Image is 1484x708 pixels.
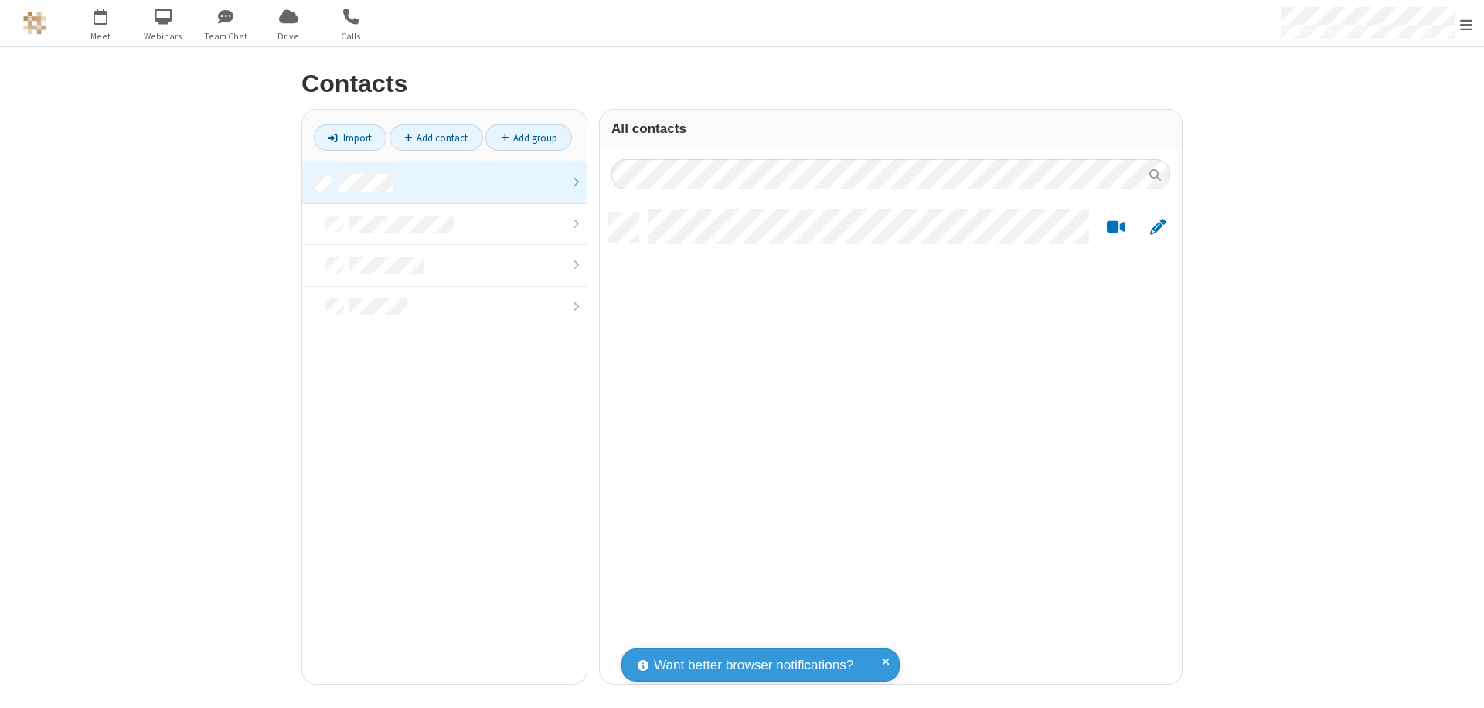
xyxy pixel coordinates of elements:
span: Webinars [134,29,192,43]
span: Want better browser notifications? [654,655,853,676]
h3: All contacts [611,121,1170,136]
button: Start a video meeting [1101,218,1131,237]
span: Team Chat [197,29,255,43]
img: QA Selenium DO NOT DELETE OR CHANGE [23,12,46,35]
button: Edit [1142,218,1173,237]
a: Add contact [390,124,483,151]
a: Import [314,124,386,151]
span: Meet [72,29,130,43]
span: Calls [322,29,380,43]
h2: Contacts [301,70,1183,97]
a: Add group [485,124,572,151]
div: grid [600,201,1182,684]
span: Drive [260,29,318,43]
